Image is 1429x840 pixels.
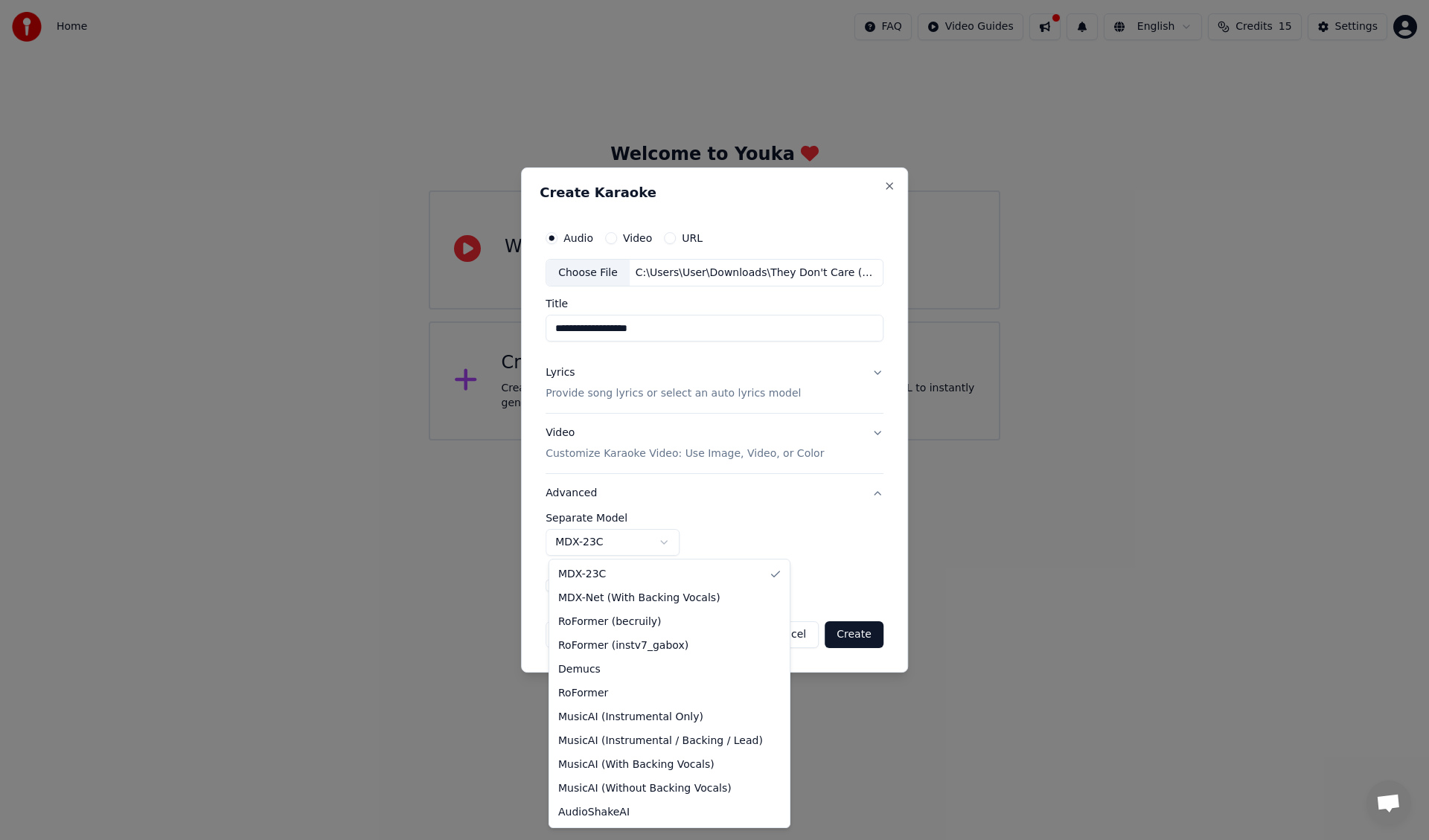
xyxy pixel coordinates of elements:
span: RoFormer [558,686,608,701]
span: MusicAI (Instrumental Only) [558,710,703,725]
span: RoFormer (becruily) [558,615,662,629]
span: MusicAI (Instrumental / Backing / Lead) [558,734,763,748]
span: RoFormer (instv7_gabox) [558,638,688,653]
span: MDX-23C [558,567,606,582]
span: MusicAI (Without Backing Vocals) [558,781,732,796]
span: MusicAI (With Backing Vocals) [558,757,714,772]
span: AudioShakeAI [558,805,630,820]
span: MDX-Net (With Backing Vocals) [558,591,720,606]
span: Demucs [558,662,601,677]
